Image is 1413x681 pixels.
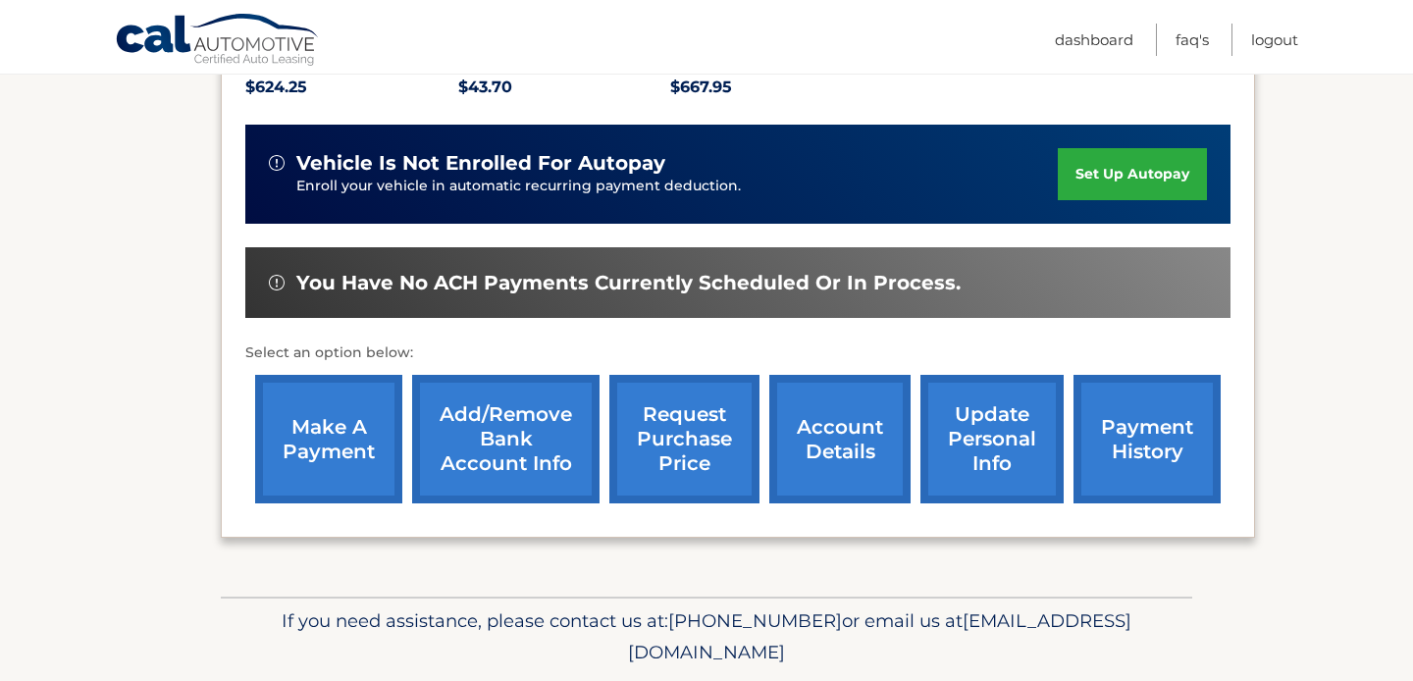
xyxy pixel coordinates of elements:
a: account details [769,375,911,503]
a: make a payment [255,375,402,503]
p: $43.70 [458,74,671,101]
a: Cal Automotive [115,13,321,70]
a: set up autopay [1058,148,1207,200]
a: Add/Remove bank account info [412,375,600,503]
p: Select an option below: [245,341,1230,365]
img: alert-white.svg [269,275,285,290]
a: FAQ's [1176,24,1209,56]
span: vehicle is not enrolled for autopay [296,151,665,176]
a: Logout [1251,24,1298,56]
span: [EMAIL_ADDRESS][DOMAIN_NAME] [628,609,1131,663]
p: If you need assistance, please contact us at: or email us at [234,605,1179,668]
p: $624.25 [245,74,458,101]
p: Enroll your vehicle in automatic recurring payment deduction. [296,176,1058,197]
img: alert-white.svg [269,155,285,171]
span: [PHONE_NUMBER] [668,609,842,632]
a: update personal info [920,375,1064,503]
p: $667.95 [670,74,883,101]
a: Dashboard [1055,24,1133,56]
span: You have no ACH payments currently scheduled or in process. [296,271,961,295]
a: request purchase price [609,375,759,503]
a: payment history [1073,375,1221,503]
